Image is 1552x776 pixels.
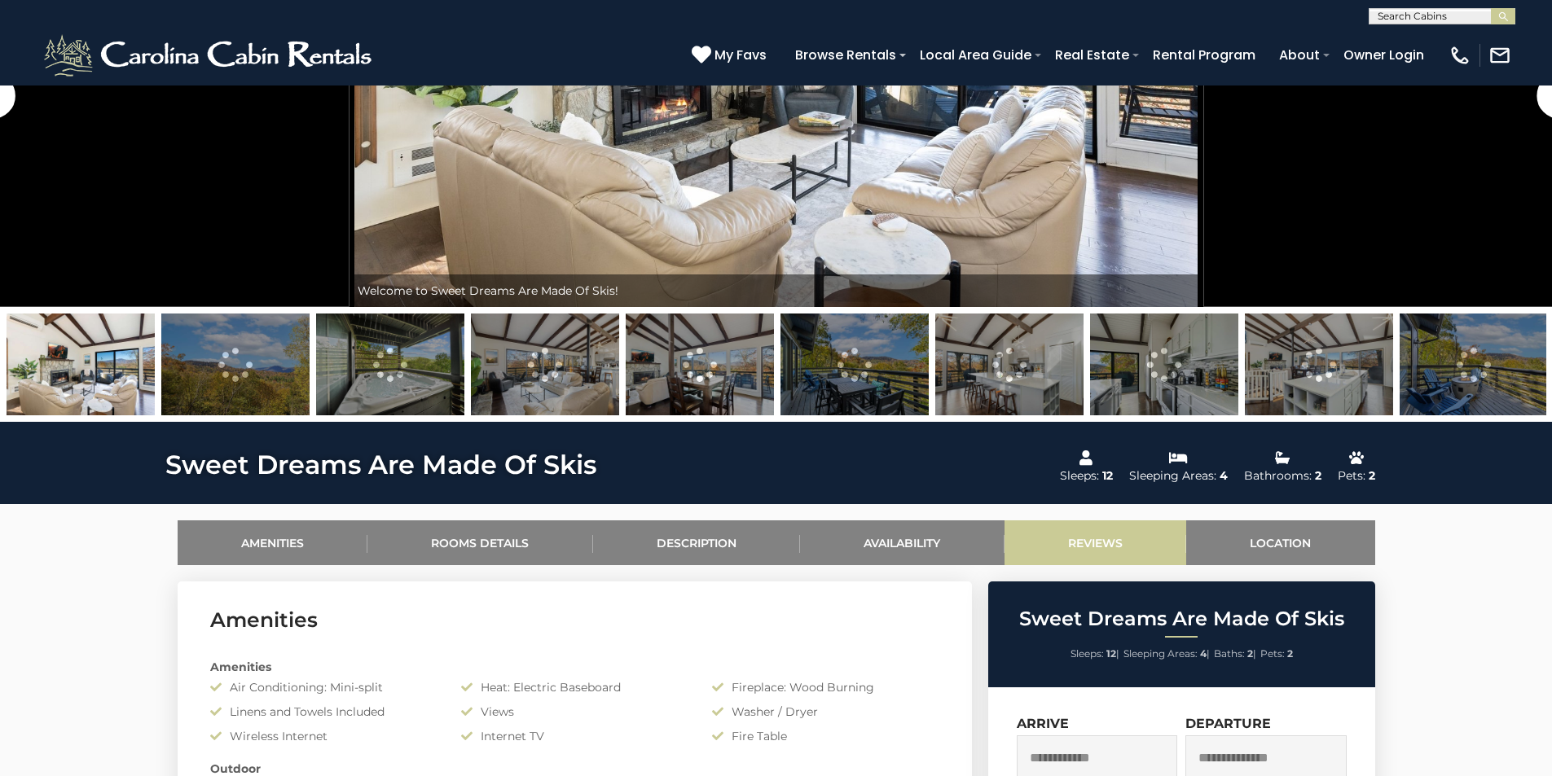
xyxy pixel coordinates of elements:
strong: 2 [1287,647,1293,660]
div: Welcome to Sweet Dreams Are Made Of Skis! [350,274,1203,307]
div: Fireplace: Wood Burning [700,679,951,695]
div: Amenities [198,659,952,675]
img: 167390716 [780,313,929,415]
div: Air Conditioning: Mini-split [198,679,449,695]
span: Pets: [1260,647,1285,660]
strong: 2 [1247,647,1253,660]
h2: Sweet Dreams Are Made Of Skis [992,608,1371,629]
img: phone-regular-white.png [1449,44,1471,67]
div: Washer / Dryer [700,704,951,720]
span: My Favs [714,45,767,65]
div: Wireless Internet [198,728,449,744]
div: Linens and Towels Included [198,704,449,720]
div: Internet TV [449,728,700,744]
img: 167530465 [1245,313,1393,415]
a: Amenities [178,520,368,565]
a: Local Area Guide [912,41,1040,69]
a: Reviews [1005,520,1187,565]
img: White-1-2.png [41,31,379,80]
img: 167530463 [471,313,619,415]
a: Browse Rentals [787,41,904,69]
a: Rooms Details [367,520,593,565]
a: Availability [800,520,1005,565]
span: Sleeping Areas: [1123,647,1198,660]
img: 167530464 [935,313,1084,415]
h3: Amenities [210,606,939,634]
strong: 12 [1106,647,1116,660]
a: Rental Program [1145,41,1264,69]
div: Views [449,704,700,720]
a: Location [1186,520,1375,565]
img: 167390717 [1400,313,1548,415]
a: Real Estate [1047,41,1137,69]
img: 167530466 [626,313,774,415]
label: Departure [1185,716,1271,731]
label: Arrive [1017,716,1069,731]
span: Sleeps: [1071,647,1104,660]
li: | [1123,643,1210,664]
div: Fire Table [700,728,951,744]
a: About [1271,41,1328,69]
span: Baths: [1214,647,1245,660]
img: 168962302 [316,313,464,415]
img: 167530462 [7,313,155,415]
img: 167390704 [1090,313,1238,415]
a: Owner Login [1335,41,1432,69]
a: Description [593,520,801,565]
img: 167390720 [161,313,310,415]
li: | [1071,643,1119,664]
strong: 4 [1200,647,1207,660]
li: | [1214,643,1256,664]
a: My Favs [692,45,771,66]
div: Heat: Electric Baseboard [449,679,700,695]
img: mail-regular-white.png [1488,44,1511,67]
